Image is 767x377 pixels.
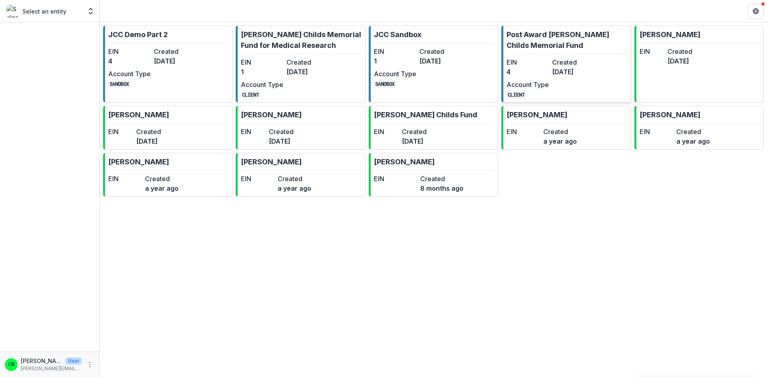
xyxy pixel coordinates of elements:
div: Christina Bruno [8,362,15,367]
p: JCC Sandbox [374,29,421,40]
code: CLIENT [507,91,526,99]
dt: Created [145,174,179,184]
p: [PERSON_NAME] [640,109,700,120]
a: [PERSON_NAME]EINCreateda year ago [501,106,631,150]
a: [PERSON_NAME]EINCreated[DATE] [236,106,365,150]
dt: EIN [108,127,133,136]
button: Open entity switcher [85,3,96,19]
p: [PERSON_NAME] [507,109,567,120]
p: [PERSON_NAME] [21,357,62,365]
dd: 1 [241,67,283,77]
a: [PERSON_NAME]EINCreateda year ago [236,153,365,197]
p: [PERSON_NAME] [108,109,169,120]
button: More [85,360,95,369]
dd: [DATE] [286,67,329,77]
a: [PERSON_NAME]EINCreated8 months ago [369,153,498,197]
a: [PERSON_NAME]EINCreateda year ago [103,153,232,197]
img: Select an entity [6,5,19,18]
p: User [66,357,82,365]
dd: [DATE] [552,67,594,77]
dd: a year ago [145,184,179,193]
dt: Created [136,127,161,136]
code: CLIENT [241,91,260,99]
dt: EIN [108,47,151,56]
button: Get Help [748,3,764,19]
a: [PERSON_NAME]EINCreated[DATE] [103,106,232,150]
dt: Created [668,47,692,56]
a: [PERSON_NAME]EINCreateda year ago [634,106,764,150]
p: [PERSON_NAME] [374,156,435,167]
dt: Created [269,127,294,136]
a: [PERSON_NAME] Childs FundEINCreated[DATE] [369,106,498,150]
dt: Created [676,127,710,136]
a: JCC Demo Part 2EIN4Created[DATE]Account TypeSANDBOX [103,26,232,103]
dd: [DATE] [419,56,462,66]
p: [PERSON_NAME] [640,29,700,40]
dt: Created [420,174,463,184]
dt: Created [543,127,577,136]
dt: EIN [640,47,664,56]
dt: EIN [374,47,416,56]
dt: Created [278,174,311,184]
dt: EIN [507,57,549,67]
dt: Created [419,47,462,56]
dt: Created [402,127,427,136]
dd: [DATE] [269,136,294,146]
dd: 4 [108,56,151,66]
dt: EIN [374,174,417,184]
dt: Account Type [507,80,549,89]
dt: Account Type [374,69,416,79]
p: [PERSON_NAME] [241,156,302,167]
code: SANDBOX [108,80,130,88]
dd: a year ago [676,136,710,146]
dt: EIN [640,127,673,136]
dt: EIN [241,174,274,184]
dd: [DATE] [154,56,196,66]
dt: EIN [241,57,283,67]
dd: 8 months ago [420,184,463,193]
dd: [DATE] [668,56,692,66]
dt: EIN [241,127,266,136]
p: [PERSON_NAME][EMAIL_ADDRESS][PERSON_NAME][DOMAIN_NAME] [21,365,82,372]
p: JCC Demo Part 2 [108,29,168,40]
a: [PERSON_NAME] Childs Memorial Fund for Medical ResearchEIN1Created[DATE]Account TypeCLIENT [236,26,365,103]
code: SANDBOX [374,80,396,88]
dt: Account Type [241,80,283,89]
p: [PERSON_NAME] [241,109,302,120]
p: Post Award [PERSON_NAME] Childs Memorial Fund [507,29,627,51]
dd: [DATE] [402,136,427,146]
a: Post Award [PERSON_NAME] Childs Memorial FundEIN4Created[DATE]Account TypeCLIENT [501,26,631,103]
dt: Created [552,57,594,67]
dt: Created [154,47,196,56]
dd: a year ago [543,136,577,146]
dd: [DATE] [136,136,161,146]
a: [PERSON_NAME]EINCreated[DATE] [634,26,764,103]
dt: EIN [108,174,142,184]
dd: 4 [507,67,549,77]
a: JCC SandboxEIN1Created[DATE]Account TypeSANDBOX [369,26,498,103]
p: [PERSON_NAME] [108,156,169,167]
dt: EIN [374,127,399,136]
dt: EIN [507,127,540,136]
p: Select an entity [22,7,66,16]
dt: Created [286,57,329,67]
dd: 1 [374,56,416,66]
dd: a year ago [278,184,311,193]
p: [PERSON_NAME] Childs Memorial Fund for Medical Research [241,29,362,51]
dt: Account Type [108,69,151,79]
p: [PERSON_NAME] Childs Fund [374,109,477,120]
